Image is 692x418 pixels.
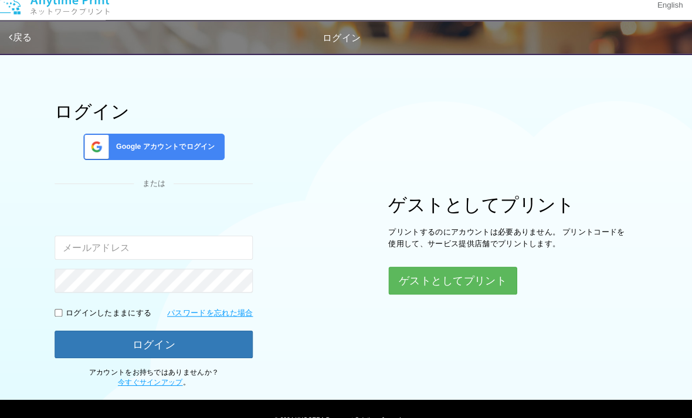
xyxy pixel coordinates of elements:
[392,200,626,219] h1: ゲストとしてプリント
[66,183,259,195] div: または
[21,41,43,51] a: 戻る
[66,240,259,263] input: メールアドレス
[392,270,517,297] button: ゲストとしてプリント
[127,379,198,387] span: 。
[127,379,191,387] a: 今すぐサインアップ
[121,148,222,158] span: Google アカウントでログイン
[66,368,259,388] p: アカウントをお持ちではありませんか？
[175,310,259,321] a: パスワードを忘れた場合
[66,332,259,359] button: ログイン
[66,109,259,128] h1: ログイン
[327,42,365,52] span: ログイン
[76,310,160,321] p: ログインしたままにする
[392,231,626,253] p: プリントするのにアカウントは必要ありません。 プリントコードを使用して、サービス提供店舗でプリントします。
